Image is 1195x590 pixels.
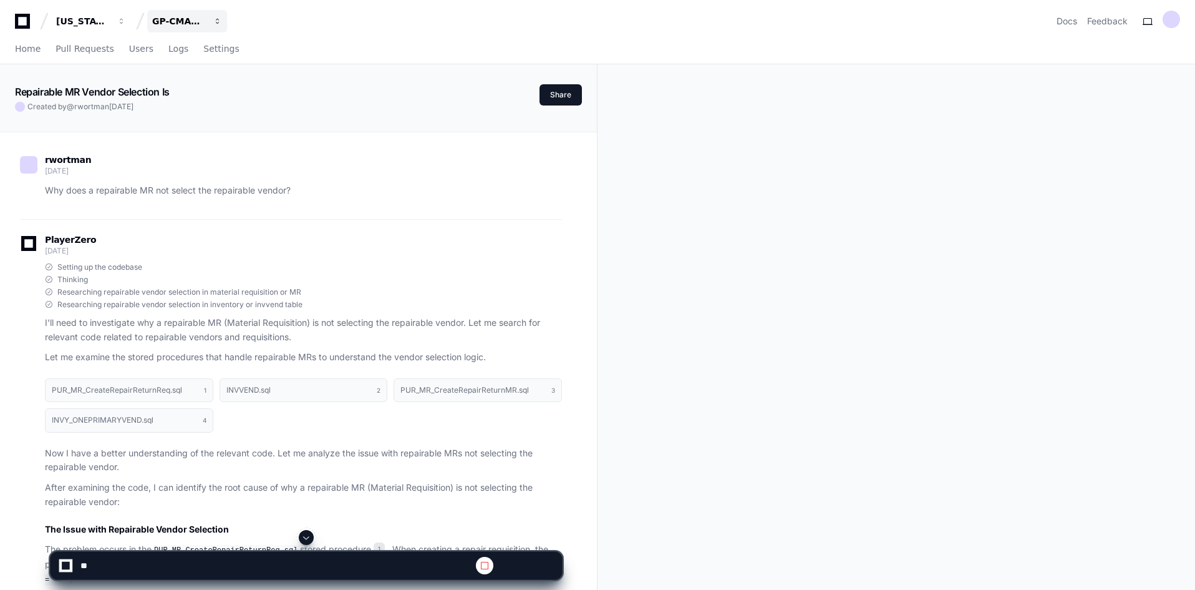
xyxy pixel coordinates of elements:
[168,45,188,52] span: Logs
[45,316,562,345] p: I'll need to investigate why a repairable MR (Material Requisition) is not selecting the repairab...
[56,35,114,64] a: Pull Requests
[15,35,41,64] a: Home
[226,386,271,394] h1: INVVEND.sql
[45,166,68,175] span: [DATE]
[203,415,206,425] span: 4
[551,385,555,395] span: 3
[57,287,301,297] span: Researching repairable vendor selection in material requisition or MR
[45,184,562,198] p: Why does a repairable MR not select the repairable vendor?
[56,45,114,52] span: Pull Requests
[45,446,562,475] p: Now I have a better understanding of the relevant code. Let me analyze the issue with repairable ...
[204,385,206,395] span: 1
[15,86,170,98] app-text-character-animate: Repairable MR Vendor Selection Is
[152,15,206,27] div: GP-CMAG-MP2
[1057,15,1077,27] a: Docs
[52,416,153,424] h1: INVY_ONEPRIMARYVEND.sql
[56,15,110,27] div: [US_STATE] Pacific
[27,102,133,112] span: Created by
[57,262,142,272] span: Setting up the codebase
[168,35,188,64] a: Logs
[400,386,529,394] h1: PUR_MR_CreateRepairReturnMR.sql
[45,246,68,255] span: [DATE]
[52,386,182,394] h1: PUR_MR_CreateRepairReturnReq.sql
[539,84,582,106] button: Share
[45,236,96,243] span: PlayerZero
[147,10,227,32] button: GP-CMAG-MP2
[45,155,91,165] span: rwortman
[74,102,109,111] span: rwortman
[203,45,239,52] span: Settings
[51,10,131,32] button: [US_STATE] Pacific
[57,275,88,285] span: Thinking
[377,385,380,395] span: 2
[220,378,388,402] button: INVVEND.sql2
[45,350,562,365] p: Let me examine the stored procedures that handle repairable MRs to understand the vendor selectio...
[1087,15,1128,27] button: Feedback
[129,45,153,52] span: Users
[394,378,562,402] button: PUR_MR_CreateRepairReturnMR.sql3
[45,408,213,432] button: INVY_ONEPRIMARYVEND.sql4
[45,523,562,536] h2: The Issue with Repairable Vendor Selection
[203,35,239,64] a: Settings
[15,45,41,52] span: Home
[109,102,133,111] span: [DATE]
[129,35,153,64] a: Users
[57,300,302,310] span: Researching repairable vendor selection in inventory or invvend table
[45,481,562,509] p: After examining the code, I can identify the root cause of why a repairable MR (Material Requisit...
[67,102,74,111] span: @
[45,378,213,402] button: PUR_MR_CreateRepairReturnReq.sql1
